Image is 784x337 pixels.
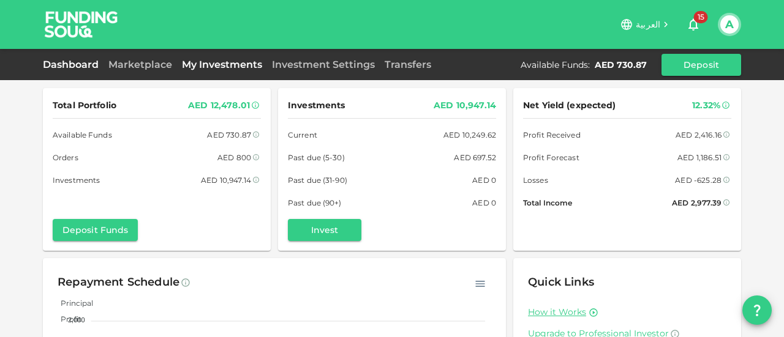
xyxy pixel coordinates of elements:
span: Orders [53,151,78,164]
div: AED 730.87 [207,128,251,141]
span: Profit Received [523,128,581,141]
span: Total Income [523,196,572,209]
div: AED 730.87 [595,59,647,71]
button: Deposit Funds [53,219,138,241]
div: AED 800 [217,151,251,164]
button: question [742,295,772,325]
div: AED 10,947.14 [201,174,251,187]
div: AED 2,977.39 [672,196,722,209]
div: AED 0 [472,196,496,209]
span: Losses [523,174,548,187]
a: Dashboard [43,59,104,70]
span: Past due (31-90) [288,174,347,187]
span: Profit Forecast [523,151,579,164]
span: Profit [51,314,81,324]
div: 12.32% [692,98,720,113]
div: AED 0 [472,174,496,187]
a: How it Works [528,306,586,318]
span: Past due (90+) [288,196,342,209]
button: 15 [681,12,706,37]
span: Quick Links [528,275,594,289]
button: Deposit [661,54,741,76]
button: A [720,15,739,34]
div: AED -625.28 [675,174,722,187]
span: Investments [288,98,345,113]
a: Investment Settings [267,59,380,70]
span: Investments [53,174,100,187]
span: Principal [51,298,93,308]
a: Marketplace [104,59,177,70]
span: Net Yield (expected) [523,98,616,113]
span: 15 [694,11,708,23]
div: Available Funds : [521,59,590,71]
div: AED 10,249.62 [443,128,496,141]
div: AED 697.52 [454,151,496,164]
span: Past due (5-30) [288,151,345,164]
tspan: 2,000 [68,316,85,324]
div: AED 10,947.14 [434,98,496,113]
span: Current [288,128,317,141]
div: Repayment Schedule [58,273,179,292]
span: العربية [636,19,660,30]
a: Transfers [380,59,436,70]
span: Available Funds [53,128,112,141]
div: AED 1,186.51 [677,151,722,164]
div: AED 2,416.16 [676,128,722,141]
div: AED 12,478.01 [188,98,250,113]
a: My Investments [177,59,267,70]
button: Invest [288,219,361,241]
span: Total Portfolio [53,98,116,113]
